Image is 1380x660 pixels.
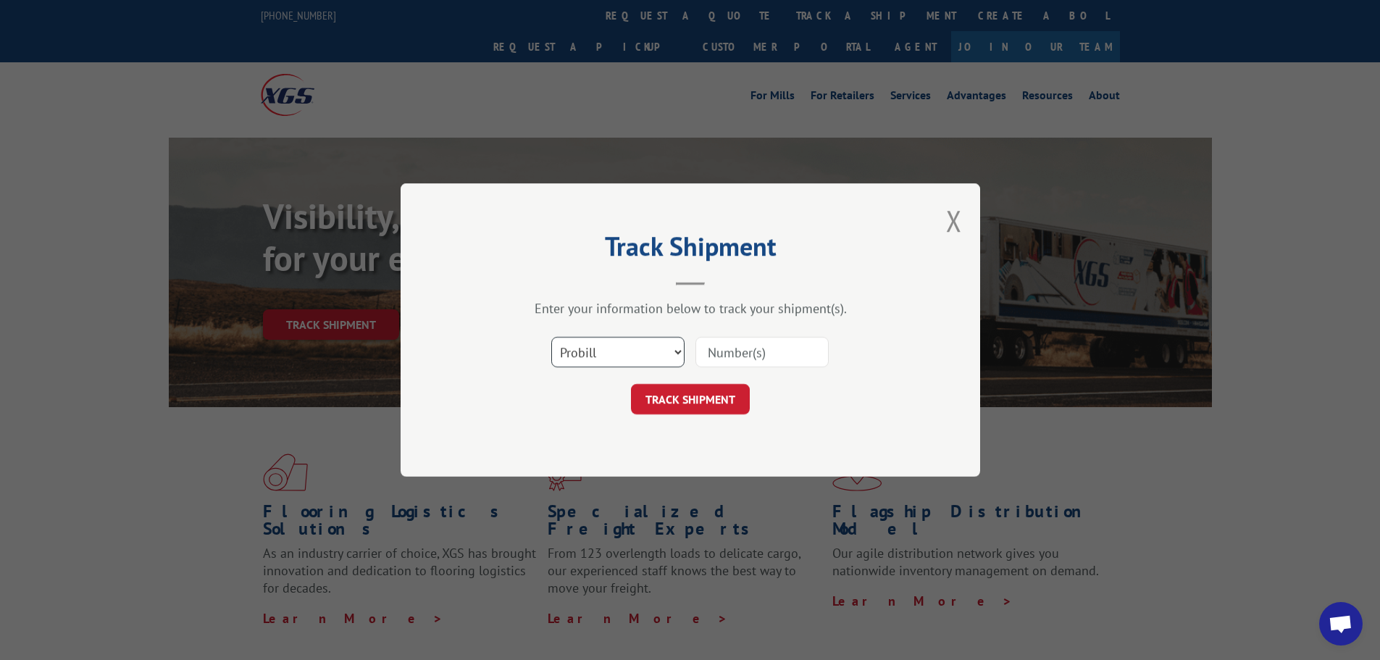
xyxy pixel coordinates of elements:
input: Number(s) [695,337,829,367]
div: Enter your information below to track your shipment(s). [473,300,908,317]
div: Open chat [1319,602,1363,646]
button: Close modal [946,201,962,240]
h2: Track Shipment [473,236,908,264]
button: TRACK SHIPMENT [631,384,750,414]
